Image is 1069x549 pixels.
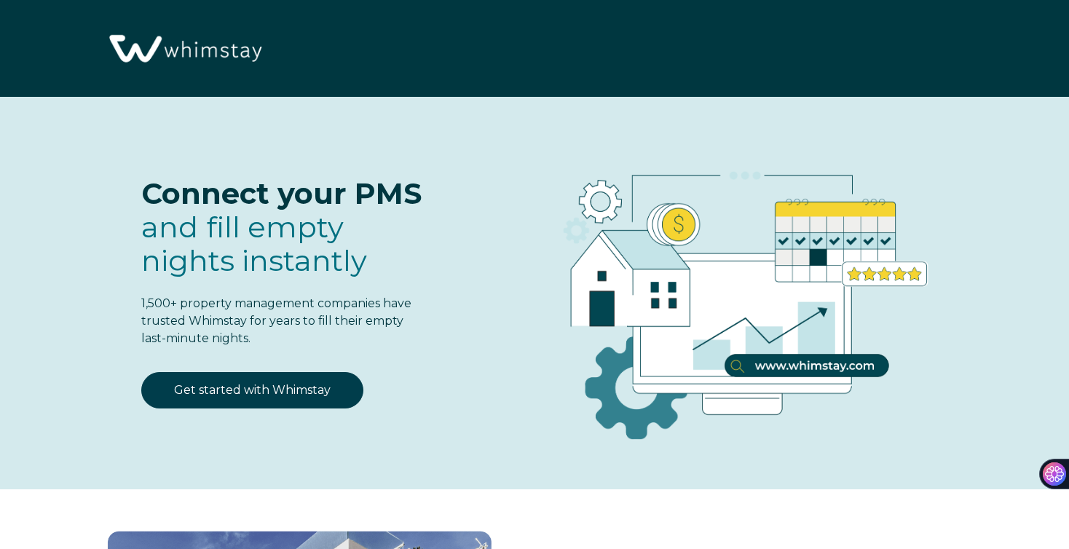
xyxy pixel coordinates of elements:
img: Whimstay Logo-02 1 [102,7,267,92]
span: fill empty nights instantly [141,209,367,278]
span: 1,500+ property management companies have trusted Whimstay for years to fill their empty last-min... [141,296,411,345]
a: Get started with Whimstay [141,372,363,408]
img: RBO Ilustrations-03 [481,126,993,462]
span: Connect your PMS [141,175,422,211]
span: and [141,209,367,278]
